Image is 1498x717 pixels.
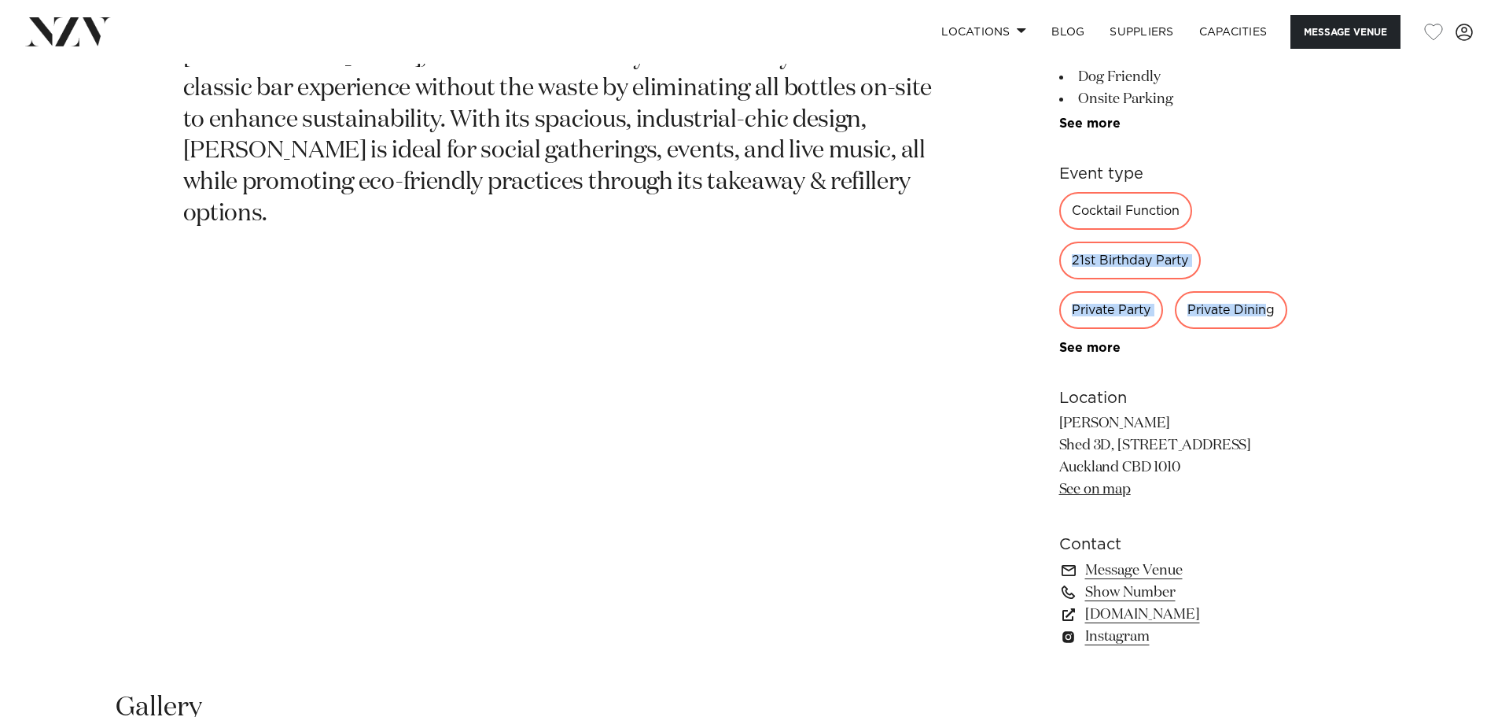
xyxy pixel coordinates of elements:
[183,11,948,231] p: [PERSON_NAME], located in [GEOGRAPHIC_DATA]’s [GEOGRAPHIC_DATA], blends sustainability and creati...
[1059,291,1163,329] div: Private Party
[1059,626,1316,648] a: Instagram
[1059,386,1316,410] h6: Location
[1187,15,1280,49] a: Capacities
[1059,242,1201,279] div: 21st Birthday Party
[1175,291,1287,329] div: Private Dining
[1059,482,1131,497] a: See on map
[1290,15,1400,49] button: Message Venue
[1059,560,1316,582] a: Message Venue
[1059,162,1316,186] h6: Event type
[1039,15,1097,49] a: BLOG
[929,15,1039,49] a: Locations
[25,17,111,46] img: nzv-logo.png
[1097,15,1186,49] a: SUPPLIERS
[1059,582,1316,604] a: Show Number
[1059,413,1316,501] p: [PERSON_NAME] Shed 3D, [STREET_ADDRESS] Auckland CBD 1010
[1059,66,1316,88] li: Dog Friendly
[1059,533,1316,556] h6: Contact
[1059,192,1192,230] div: Cocktail Function
[1059,88,1316,110] li: Onsite Parking
[1059,604,1316,626] a: [DOMAIN_NAME]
